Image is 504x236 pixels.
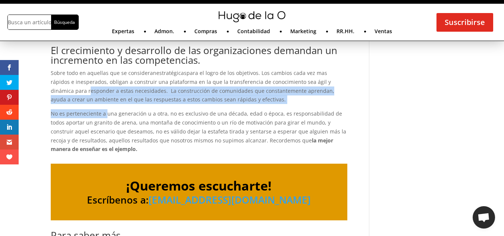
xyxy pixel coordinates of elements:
a: Suscribirse [436,13,493,32]
strong: la mejor manera de enseñar es el ejemplo. [51,137,333,153]
a: Compras [194,29,217,37]
h2: ¡Queremos escucharte! [51,179,347,196]
div: Chat abierto [473,206,495,229]
p: Sobre todo en aquellas que se consideran para el logro de los objetivos. Los cambios cada vez mas... [51,69,347,109]
input: Busca un artículo [8,15,51,29]
a: Ventas [375,29,392,37]
img: mini-hugo-de-la-o-logo [219,11,285,22]
input: Búsqueda [51,15,78,29]
a: [EMAIL_ADDRESS][DOMAIN_NAME] [148,193,311,207]
span: estratégicas [156,69,187,76]
h2: El crecimiento y desarrollo de las organizaciones demandan un incremento en las competencias. [51,45,347,69]
a: Contabilidad [237,29,270,37]
a: mini-hugo-de-la-o-logo [219,17,285,24]
a: RR.HH. [336,29,354,37]
a: Expertas [112,29,134,37]
p: Escríbenos a: [51,196,347,205]
p: No es perteneciente a una generación u a otra, no es exclusivo de una década, edad o época, es re... [51,109,347,154]
a: Marketing [290,29,316,37]
a: Admon. [154,29,174,37]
